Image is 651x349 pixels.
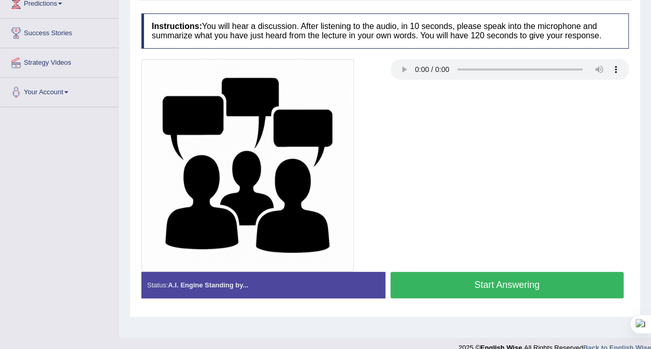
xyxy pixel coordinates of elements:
h4: You will hear a discussion. After listening to the audio, in 10 seconds, please speak into the mi... [141,13,629,48]
strong: A.I. Engine Standing by... [168,281,248,289]
a: Success Stories [1,19,119,45]
div: Status: [141,272,385,298]
a: Strategy Videos [1,48,119,74]
b: Instructions: [152,22,202,31]
a: Your Account [1,78,119,104]
button: Start Answering [390,272,624,298]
